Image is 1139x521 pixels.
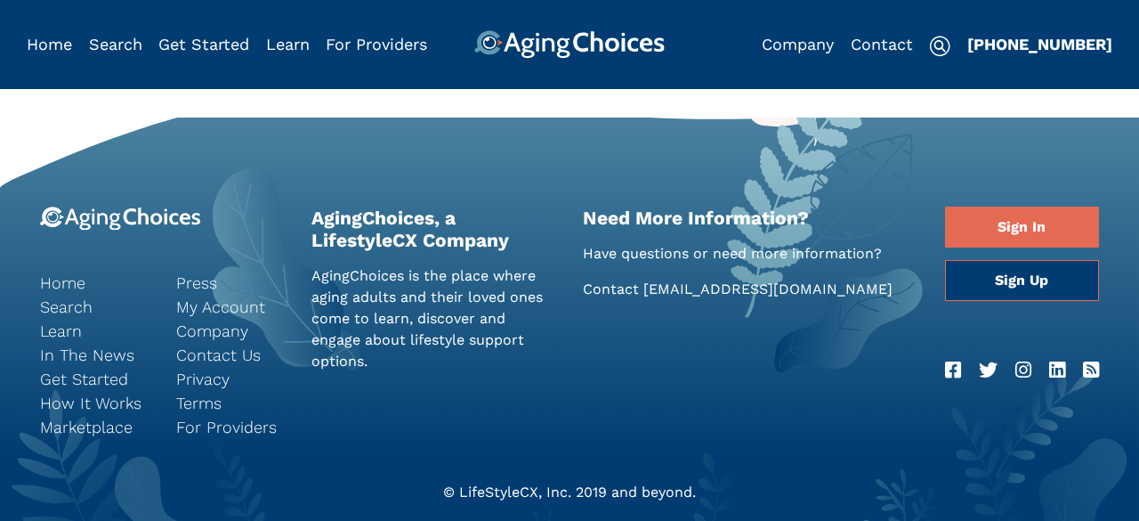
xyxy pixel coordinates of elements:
[474,30,665,59] img: AgingChoices
[40,343,149,367] a: In The News
[40,367,149,391] a: Get Started
[1049,356,1065,385] a: LinkedIn
[945,260,1099,301] a: Sign Up
[762,35,834,53] a: Company
[1083,356,1099,385] a: RSS Feed
[89,30,142,59] div: Popover trigger
[311,207,556,251] h2: AgingChoices, a LifestyleCX Company
[851,35,913,53] a: Contact
[326,35,427,53] a: For Providers
[583,207,918,229] h2: Need More Information?
[929,36,950,57] img: search-icon.svg
[40,415,149,439] a: Marketplace
[89,35,142,53] a: Search
[40,271,149,295] a: Home
[176,343,286,367] a: Contact Us
[40,295,149,319] a: Search
[945,356,961,385] a: Facebook
[176,271,286,295] a: Press
[40,207,201,231] img: 9-logo.svg
[176,295,286,319] a: My Account
[311,265,556,372] p: AgingChoices is the place where aging adults and their loved ones come to learn, discover and eng...
[27,35,72,53] a: Home
[176,367,286,391] a: Privacy
[643,281,893,297] a: [EMAIL_ADDRESS][DOMAIN_NAME]
[158,35,249,53] a: Get Started
[176,391,286,415] a: Terms
[40,391,149,415] a: How It Works
[945,207,1099,248] a: Sign In
[176,319,286,343] a: Company
[1015,356,1031,385] a: Instagram
[266,35,310,53] a: Learn
[583,279,918,300] p: Contact
[967,35,1112,53] a: [PHONE_NUMBER]
[40,319,149,343] a: Learn
[583,243,918,265] p: Have questions or need more information?
[176,415,286,439] a: For Providers
[27,482,1112,503] div: © LifeStyleCX, Inc. 2019 and beyond.
[979,356,998,385] a: Twitter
